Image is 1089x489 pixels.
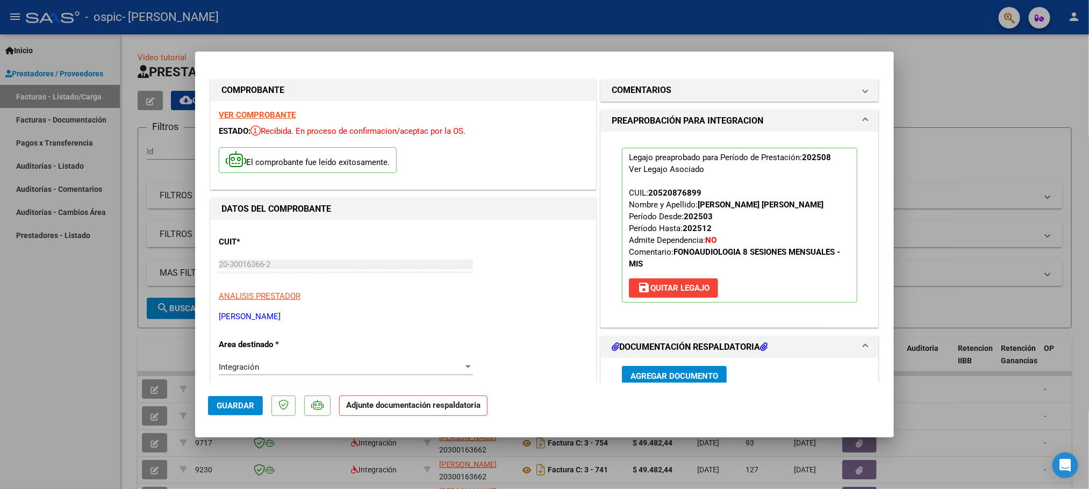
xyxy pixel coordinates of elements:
div: 20520876899 [648,187,701,199]
span: Guardar [217,401,254,411]
span: Quitar Legajo [637,283,710,293]
p: [PERSON_NAME] [219,311,588,323]
strong: DATOS DEL COMPROBANTE [221,204,331,214]
mat-icon: save [637,281,650,294]
mat-expansion-panel-header: PREAPROBACIÓN PARA INTEGRACION [601,110,878,132]
div: PREAPROBACIÓN PARA INTEGRACION [601,132,878,327]
strong: FONOAUDIOLOGIA 8 SESIONES MENSUALES - MIS [629,247,840,269]
span: ESTADO: [219,126,250,136]
p: CUIT [219,236,329,248]
span: Integración [219,362,259,372]
strong: 202508 [802,153,831,162]
strong: COMPROBANTE [221,85,284,95]
strong: 202512 [683,224,712,233]
p: Legajo preaprobado para Período de Prestación: [622,148,857,303]
strong: Adjunte documentación respaldatoria [346,400,481,410]
button: Guardar [208,396,263,415]
span: Agregar Documento [631,371,718,381]
h1: COMENTARIOS [612,84,671,97]
mat-expansion-panel-header: DOCUMENTACIÓN RESPALDATORIA [601,336,878,358]
strong: NO [705,235,717,245]
p: Area destinado * [219,339,329,351]
p: El comprobante fue leído exitosamente. [219,147,397,174]
a: VER COMPROBANTE [219,110,296,120]
span: ANALISIS PRESTADOR [219,291,300,301]
span: CUIL: Nombre y Apellido: Período Desde: Período Hasta: Admite Dependencia: [629,188,840,269]
div: Ver Legajo Asociado [629,163,704,175]
div: Open Intercom Messenger [1052,452,1078,478]
button: Quitar Legajo [629,278,718,298]
strong: 202503 [684,212,713,221]
h1: DOCUMENTACIÓN RESPALDATORIA [612,341,768,354]
button: Agregar Documento [622,366,727,386]
mat-expansion-panel-header: COMENTARIOS [601,80,878,101]
strong: [PERSON_NAME] [PERSON_NAME] [698,200,823,210]
span: Comentario: [629,247,840,269]
h1: PREAPROBACIÓN PARA INTEGRACION [612,114,763,127]
span: Recibida. En proceso de confirmacion/aceptac por la OS. [250,126,465,136]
